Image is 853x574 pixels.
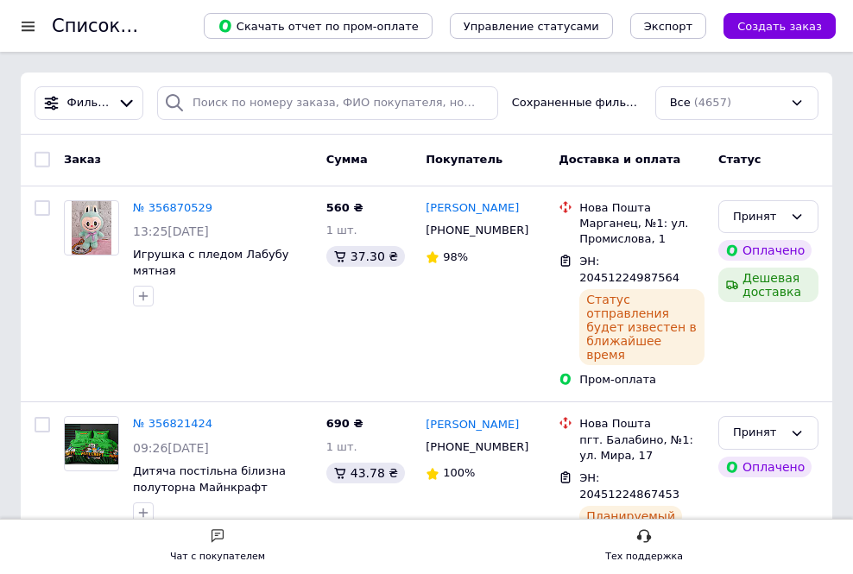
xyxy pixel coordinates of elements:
div: Нова Пошта [579,200,705,216]
a: Игрушка с пледом Лабубу мятная [133,248,288,277]
span: 98% [443,250,468,263]
span: ЭН: 20451224867453 [579,471,679,501]
a: Фото товару [64,416,119,471]
a: Фото товару [64,200,119,255]
div: Оплачено [718,457,812,477]
span: 560 ₴ [326,201,363,214]
span: Статус [718,153,761,166]
div: 43.78 ₴ [326,463,405,483]
div: Дешевая доставка [718,268,818,302]
span: Заказ [64,153,101,166]
span: Фильтры [67,95,111,111]
a: № 356821424 [133,417,212,430]
div: Чат с покупателем [170,548,265,565]
span: 09:26[DATE] [133,441,209,455]
div: Планируемый [579,506,682,527]
span: Управление статусами [464,20,599,33]
span: Доставка и оплата [559,153,680,166]
a: Дитяча постільна білизна полуторна Майнкрафт [133,464,286,494]
div: [PHONE_NUMBER] [422,219,531,242]
button: Управление статусами [450,13,613,39]
div: Оплачено [718,240,812,261]
span: (4657) [694,96,731,109]
a: [PERSON_NAME] [426,200,519,217]
span: ЭН: 20451224987564 [579,255,679,284]
span: Экспорт [644,20,692,33]
button: Экспорт [630,13,706,39]
span: 100% [443,466,475,479]
input: Поиск по номеру заказа, ФИО покупателя, номеру телефона, Email, номеру накладной [157,86,498,120]
span: 1 шт. [326,440,357,453]
div: Принят [733,208,783,226]
span: Сумма [326,153,368,166]
div: Тех поддержка [605,548,683,565]
button: Скачать отчет по пром-оплате [204,13,433,39]
h1: Список заказов [52,16,200,36]
div: 37.30 ₴ [326,246,405,267]
img: Фото товару [72,201,112,255]
div: Пром-оплата [579,372,705,388]
div: Статус отправления будет известен в ближайшее время [579,289,705,365]
span: Скачать отчет по пром-оплате [218,18,419,34]
span: 13:25[DATE] [133,224,209,238]
button: Создать заказ [723,13,836,39]
span: 1 шт. [326,224,357,237]
img: Фото товару [65,424,118,464]
span: Покупатель [426,153,502,166]
div: [PHONE_NUMBER] [422,436,531,458]
span: 690 ₴ [326,417,363,430]
div: Марганец, №1: ул. Промислова, 1 [579,216,705,247]
a: Создать заказ [706,19,836,32]
div: Принят [733,424,783,442]
a: № 356870529 [133,201,212,214]
div: Нова Пошта [579,416,705,432]
span: Сохраненные фильтры: [512,95,641,111]
div: пгт. Балабино, №1: ул. Мира, 17 [579,432,705,464]
span: Создать заказ [737,20,822,33]
span: Все [670,95,691,111]
a: [PERSON_NAME] [426,417,519,433]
